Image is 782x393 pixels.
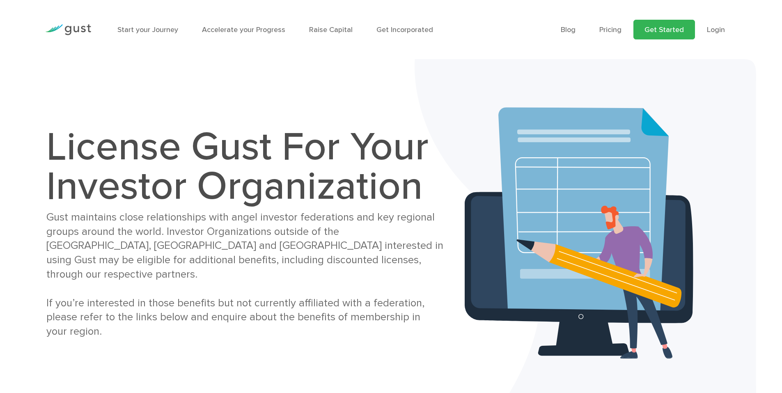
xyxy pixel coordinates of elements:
a: Get Incorporated [376,25,433,34]
img: Gust Logo [45,24,91,35]
a: Raise Capital [309,25,353,34]
div: Gust maintains close relationships with angel investor federations and key regional groups around... [46,210,443,339]
a: Blog [561,25,576,34]
a: Pricing [599,25,621,34]
a: Start your Journey [117,25,178,34]
a: Get Started [633,20,695,39]
a: Accelerate your Progress [202,25,285,34]
a: Login [707,25,725,34]
h1: License Gust For Your Investor Organization [46,127,443,206]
